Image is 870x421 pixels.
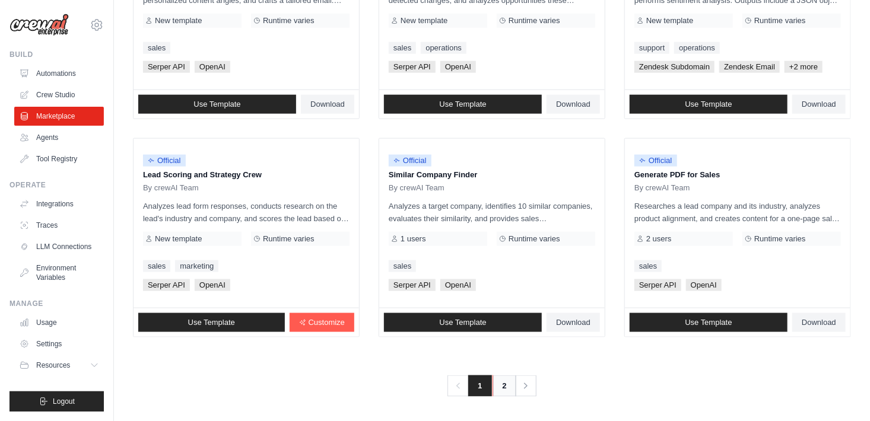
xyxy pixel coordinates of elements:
span: Download [802,100,836,109]
a: sales [389,42,416,54]
a: Use Template [384,313,542,332]
span: Serper API [143,61,190,73]
span: Download [556,318,590,327]
div: Operate [9,180,104,190]
span: Zendesk Email [719,61,780,73]
div: Build [9,50,104,59]
span: Official [143,155,186,167]
a: Tool Registry [14,149,104,168]
a: Download [792,313,846,332]
span: Logout [53,397,75,406]
span: Serper API [143,279,190,291]
span: New template [646,16,693,25]
span: New template [155,16,202,25]
span: OpenAI [195,279,230,291]
span: Runtime varies [263,16,315,25]
p: Researches a lead company and its industry, analyzes product alignment, and creates content for a... [634,200,841,225]
span: Download [802,318,836,327]
a: Agents [14,128,104,147]
span: Download [310,100,345,109]
button: Logout [9,391,104,412]
a: Marketplace [14,107,104,126]
a: Use Template [384,95,542,114]
p: Similar Company Finder [389,169,595,181]
a: Traces [14,216,104,235]
img: Logo [9,14,69,36]
span: Runtime varies [509,16,560,25]
a: Automations [14,64,104,83]
p: Lead Scoring and Strategy Crew [143,169,350,181]
span: Runtime varies [509,234,560,244]
a: Use Template [138,95,296,114]
a: Crew Studio [14,85,104,104]
p: Analyzes lead form responses, conducts research on the lead's industry and company, and scores th... [143,200,350,225]
span: Use Template [193,100,240,109]
a: marketing [175,260,218,272]
a: Use Template [630,313,788,332]
a: Download [547,313,600,332]
span: Official [389,155,431,167]
a: support [634,42,669,54]
a: sales [143,42,170,54]
span: Resources [36,361,70,370]
p: Analyzes a target company, identifies 10 similar companies, evaluates their similarity, and provi... [389,200,595,225]
span: Customize [309,318,345,327]
p: Generate PDF for Sales [634,169,841,181]
span: By crewAI Team [389,183,444,193]
span: OpenAI [440,279,476,291]
a: Download [547,95,600,114]
span: Official [634,155,677,167]
span: Runtime varies [754,234,806,244]
a: Download [792,95,846,114]
a: sales [389,260,416,272]
span: Download [556,100,590,109]
span: Serper API [389,61,436,73]
a: Settings [14,334,104,353]
span: Use Template [439,318,486,327]
a: Environment Variables [14,259,104,287]
span: OpenAI [440,61,476,73]
span: Zendesk Subdomain [634,61,715,73]
a: Customize [290,313,354,332]
span: Use Template [685,318,732,327]
span: Use Template [685,100,732,109]
a: operations [421,42,466,54]
span: +2 more [785,61,823,73]
a: Download [301,95,354,114]
span: Use Template [188,318,235,327]
span: New template [401,16,447,25]
a: Use Template [138,313,285,332]
div: Manage [9,299,104,308]
a: sales [634,260,662,272]
span: Use Template [439,100,486,109]
span: Serper API [634,279,681,291]
span: Runtime varies [263,234,315,244]
nav: Pagination [447,375,536,397]
span: OpenAI [195,61,230,73]
a: LLM Connections [14,237,104,256]
span: Serper API [389,279,436,291]
a: Integrations [14,194,104,213]
a: Usage [14,313,104,332]
span: By crewAI Team [634,183,690,193]
span: 2 users [646,234,672,244]
span: Runtime varies [754,16,806,25]
span: OpenAI [686,279,722,291]
span: 1 users [401,234,426,244]
span: New template [155,234,202,244]
a: operations [674,42,720,54]
span: 1 [468,375,491,397]
a: sales [143,260,170,272]
span: By crewAI Team [143,183,199,193]
a: Use Template [630,95,788,114]
a: 2 [493,375,516,397]
button: Resources [14,356,104,375]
